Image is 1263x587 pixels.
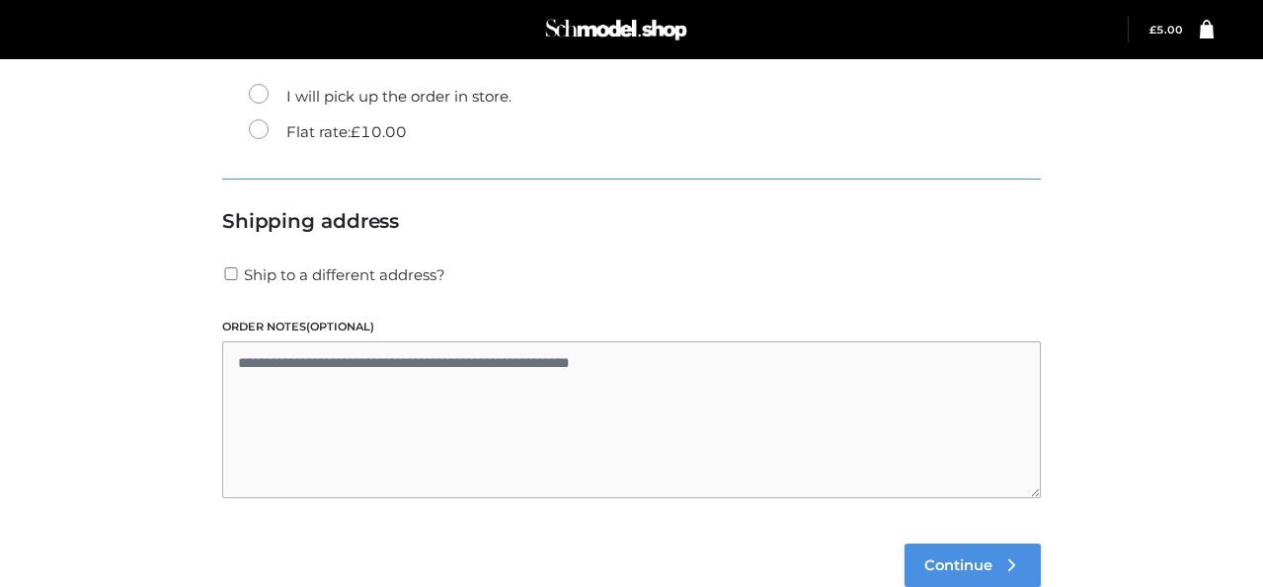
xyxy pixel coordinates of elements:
[222,267,240,280] input: Ship to a different address?
[222,318,1041,336] label: Order notes
[222,209,1041,233] h3: Shipping address
[1149,24,1183,37] bdi: 5.00
[924,556,992,574] span: Continue
[351,122,360,141] span: £
[249,84,512,110] label: I will pick up the order in store.
[1149,24,1156,37] span: £
[351,122,407,141] bdi: 10.00
[1149,24,1183,37] a: £5.00
[542,10,690,49] img: Schmodel Admin 964
[244,265,445,284] span: Ship to a different address?
[249,119,407,145] label: Flat rate:
[306,320,374,333] span: (optional)
[905,544,1041,587] a: Continue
